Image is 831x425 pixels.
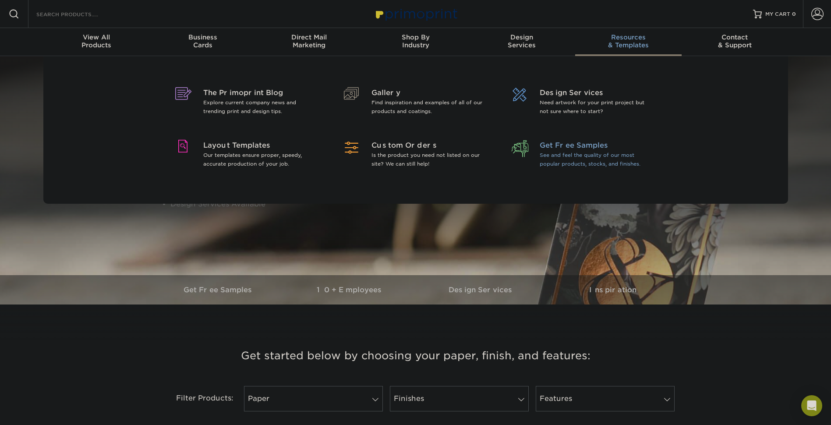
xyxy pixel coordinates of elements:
[792,11,796,17] span: 0
[256,33,362,49] div: Marketing
[170,130,325,182] a: Layout Templates Our templates ensure proper, speedy, accurate production of your job.
[338,77,493,130] a: Gallery Find inspiration and examples of all of our products and coatings.
[362,33,469,41] span: Shop By
[35,9,121,19] input: SEARCH PRODUCTS.....
[682,33,788,41] span: Contact
[540,140,653,151] span: Get Free Samples
[506,77,661,130] a: Design Services Need artwork for your print project but not sure where to start?
[159,336,672,375] h3: Get started below by choosing your paper, finish, and features:
[469,33,575,41] span: Design
[371,98,485,116] p: Find inspiration and examples of all of our products and coatings.
[371,140,485,151] span: Custom Orders
[43,28,150,56] a: View AllProducts
[540,98,653,116] p: Need artwork for your print project but not sure where to start?
[170,77,325,130] a: The Primoprint Blog Explore current company news and trending print and design tips.
[203,98,317,116] p: Explore current company news and trending print and design tips.
[43,33,150,41] span: View All
[362,28,469,56] a: Shop ByIndustry
[540,88,653,98] span: Design Services
[469,28,575,56] a: DesignServices
[244,386,383,411] a: Paper
[256,33,362,41] span: Direct Mail
[540,151,653,168] p: See and feel the quality of our most popular products, stocks, and finishes.
[372,4,460,23] img: Primoprint
[362,33,469,49] div: Industry
[371,151,485,168] p: Is the product you need not listed on our site? We can still help!
[149,28,256,56] a: BusinessCards
[149,33,256,41] span: Business
[506,130,661,182] a: Get Free Samples See and feel the quality of our most popular products, stocks, and finishes.
[203,151,317,168] p: Our templates ensure proper, speedy, accurate production of your job.
[575,33,682,49] div: & Templates
[682,33,788,49] div: & Support
[43,33,150,49] div: Products
[203,140,317,151] span: Layout Templates
[203,88,317,98] span: The Primoprint Blog
[765,11,790,18] span: MY CART
[149,33,256,49] div: Cards
[575,28,682,56] a: Resources& Templates
[338,130,493,182] a: Custom Orders Is the product you need not listed on our site? We can still help!
[256,28,362,56] a: Direct MailMarketing
[801,395,822,416] div: Open Intercom Messenger
[371,88,485,98] span: Gallery
[390,386,529,411] a: Finishes
[469,33,575,49] div: Services
[153,386,240,411] div: Filter Products:
[575,33,682,41] span: Resources
[536,386,675,411] a: Features
[682,28,788,56] a: Contact& Support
